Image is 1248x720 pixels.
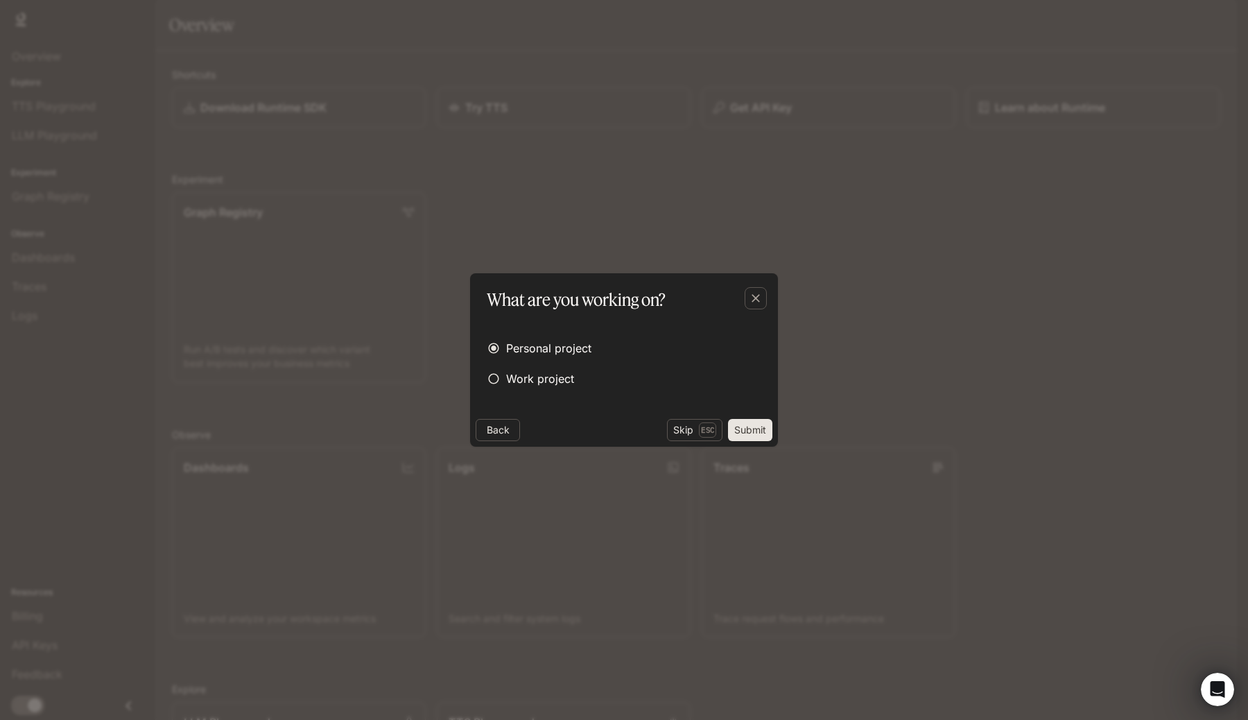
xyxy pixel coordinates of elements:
button: SkipEsc [667,419,722,441]
span: Work project [506,370,574,387]
span: Personal project [506,340,591,357]
iframe: Intercom live chat [1201,673,1234,706]
button: Submit [728,419,772,441]
p: Esc [699,422,716,438]
p: What are you working on? [487,287,666,312]
button: Back [476,419,520,441]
